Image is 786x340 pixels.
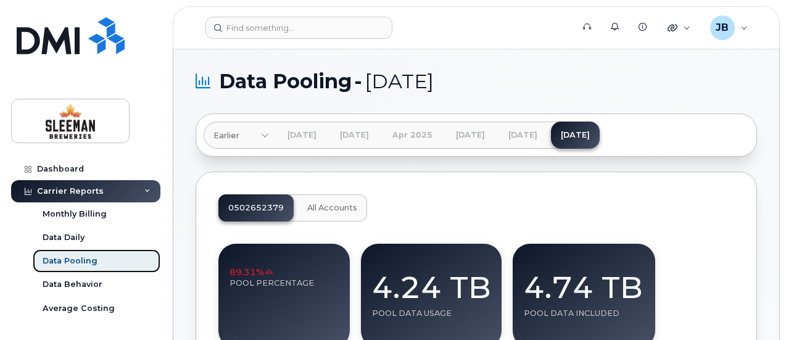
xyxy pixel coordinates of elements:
span: - [354,72,362,91]
a: Earlier [204,122,269,149]
span: Earlier [213,130,239,141]
a: [DATE] [551,122,600,149]
span: [DATE] [365,72,434,91]
div: Pool data included [524,309,644,318]
a: [DATE] [498,122,547,149]
div: 4.74 TB [524,255,644,309]
a: Apr 2025 [383,122,442,149]
span: All Accounts [307,203,357,213]
span: 89.31% [230,266,274,278]
a: [DATE] [446,122,495,149]
div: 4.24 TB [372,255,490,309]
span: Data Pooling [219,72,352,91]
div: Pool data usage [372,309,490,318]
div: Pool Percentage [230,278,339,288]
a: [DATE] [330,122,379,149]
a: [DATE] [278,122,326,149]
